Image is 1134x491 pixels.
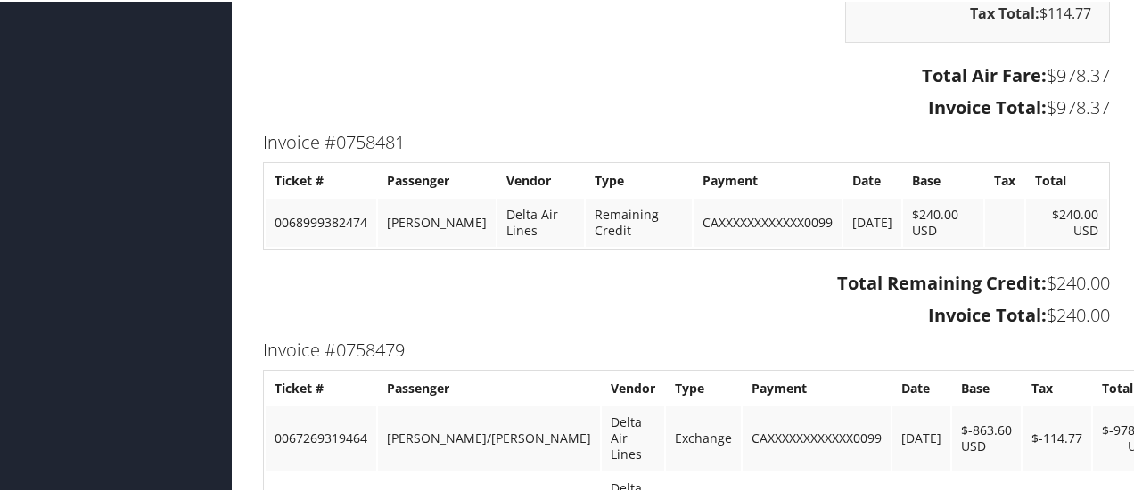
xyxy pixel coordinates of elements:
th: Type [586,163,691,195]
strong: Tax Total: [970,2,1039,21]
td: $240.00 USD [1026,197,1107,245]
td: CAXXXXXXXXXXXX0099 [743,405,891,469]
h3: $240.00 [263,301,1110,326]
td: [DATE] [843,197,901,245]
h3: Invoice #0758481 [263,128,1110,153]
td: 0068999382474 [266,197,376,245]
td: $-114.77 [1023,405,1091,469]
th: Payment [694,163,842,195]
th: Ticket # [266,371,376,403]
th: Date [843,163,901,195]
td: Remaining Credit [586,197,691,245]
td: Exchange [666,405,741,469]
td: Delta Air Lines [602,405,664,469]
td: [DATE] [892,405,950,469]
th: Passenger [378,163,496,195]
h3: Invoice #0758479 [263,336,1110,361]
th: Vendor [497,163,584,195]
td: 0067269319464 [266,405,376,469]
td: CAXXXXXXXXXXXX0099 [694,197,842,245]
td: Delta Air Lines [497,197,584,245]
th: Base [903,163,984,195]
th: Tax [1023,371,1091,403]
th: Ticket # [266,163,376,195]
strong: Invoice Total: [928,301,1047,325]
th: Base [952,371,1021,403]
th: Date [892,371,950,403]
th: Passenger [378,371,600,403]
h3: $240.00 [263,269,1110,294]
td: $-863.60 USD [952,405,1021,469]
th: Tax [985,163,1024,195]
strong: Total Remaining Credit: [837,269,1047,293]
th: Payment [743,371,891,403]
th: Total [1026,163,1107,195]
td: [PERSON_NAME] [378,197,496,245]
th: Vendor [602,371,664,403]
h3: $978.37 [263,61,1110,86]
td: $240.00 USD [903,197,984,245]
th: Type [666,371,741,403]
h3: $978.37 [263,94,1110,119]
td: [PERSON_NAME]/[PERSON_NAME] [378,405,600,469]
strong: Total Air Fare: [922,61,1047,86]
strong: Invoice Total: [928,94,1047,118]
